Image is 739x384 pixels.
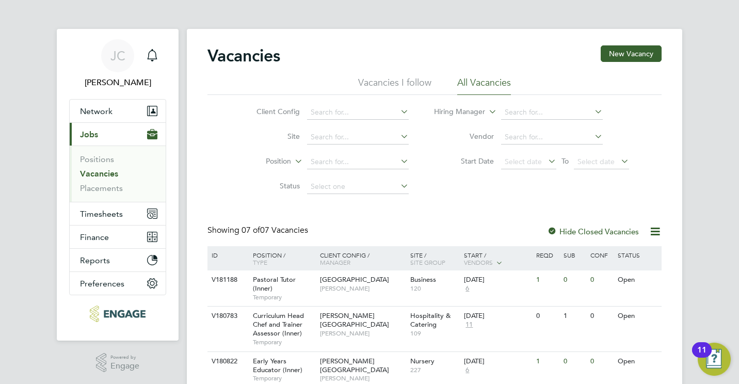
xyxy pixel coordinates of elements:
span: Jobs [80,130,98,139]
span: Temporary [253,338,315,346]
div: ID [209,246,245,264]
div: [DATE] [464,357,531,366]
span: [PERSON_NAME] [320,374,405,382]
span: Vendors [464,258,493,266]
label: Position [232,156,291,167]
span: [PERSON_NAME][GEOGRAPHIC_DATA] [320,357,389,374]
div: Open [615,307,660,326]
span: Network [80,106,113,116]
div: 0 [534,307,560,326]
span: Site Group [410,258,445,266]
span: 109 [410,329,459,338]
span: 07 of [242,225,260,235]
span: [PERSON_NAME][GEOGRAPHIC_DATA] [320,311,389,329]
span: James Carey [69,76,166,89]
div: V180822 [209,352,245,371]
a: Positions [80,154,114,164]
span: Nursery [410,357,435,365]
input: Search for... [307,105,409,120]
span: 227 [410,366,459,374]
label: Start Date [435,156,494,166]
div: 0 [588,270,615,290]
input: Search for... [307,155,409,169]
div: Conf [588,246,615,264]
button: Reports [70,249,166,271]
div: 1 [561,307,588,326]
label: Vendor [435,132,494,141]
div: Showing [207,225,310,236]
nav: Main navigation [57,29,179,341]
span: Type [253,258,267,266]
div: [DATE] [464,312,531,321]
label: Client Config [240,107,300,116]
div: [DATE] [464,276,531,284]
div: 0 [588,352,615,371]
img: educationmattersgroup-logo-retina.png [90,306,145,322]
span: Hospitality & Catering [410,311,451,329]
div: Reqd [534,246,560,264]
div: 1 [534,270,560,290]
h2: Vacancies [207,45,280,66]
input: Search for... [501,105,603,120]
label: Site [240,132,300,141]
button: Network [70,100,166,122]
div: 0 [588,307,615,326]
button: New Vacancy [601,45,662,62]
li: All Vacancies [457,76,511,95]
span: [PERSON_NAME] [320,284,405,293]
div: Jobs [70,146,166,202]
span: 11 [464,321,474,329]
div: 11 [697,350,706,363]
span: Preferences [80,279,124,289]
a: Vacancies [80,169,118,179]
button: Open Resource Center, 11 new notifications [698,343,731,376]
div: Site / [408,246,462,271]
span: Business [410,275,436,284]
label: Status [240,181,300,190]
span: Curriculum Head Chef and Trainer Assessor (Inner) [253,311,304,338]
div: 1 [534,352,560,371]
label: Hide Closed Vacancies [547,227,639,236]
div: V181188 [209,270,245,290]
span: Select date [505,157,542,166]
button: Timesheets [70,202,166,225]
a: Go to home page [69,306,166,322]
span: 07 Vacancies [242,225,308,235]
div: Open [615,352,660,371]
a: JC[PERSON_NAME] [69,39,166,89]
label: Hiring Manager [426,107,485,117]
span: Timesheets [80,209,123,219]
li: Vacancies I follow [358,76,431,95]
input: Search for... [501,130,603,145]
input: Select one [307,180,409,194]
span: Finance [80,232,109,242]
span: Pastoral Tutor (Inner) [253,275,296,293]
input: Search for... [307,130,409,145]
div: Client Config / [317,246,408,271]
a: Placements [80,183,123,193]
div: 0 [561,270,588,290]
span: JC [110,49,125,62]
span: Reports [80,255,110,265]
span: Select date [577,157,615,166]
button: Jobs [70,123,166,146]
span: Temporary [253,293,315,301]
span: Early Years Educator (Inner) [253,357,302,374]
span: 120 [410,284,459,293]
div: Start / [461,246,534,272]
span: [PERSON_NAME] [320,329,405,338]
button: Finance [70,226,166,248]
span: Temporary [253,374,315,382]
span: To [558,154,572,168]
span: Manager [320,258,350,266]
div: Position / [245,246,317,271]
span: [GEOGRAPHIC_DATA] [320,275,389,284]
span: Engage [110,362,139,371]
a: Powered byEngage [96,353,140,373]
span: 6 [464,284,471,293]
div: Status [615,246,660,264]
button: Preferences [70,272,166,295]
div: Sub [561,246,588,264]
div: V180783 [209,307,245,326]
span: 6 [464,366,471,375]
